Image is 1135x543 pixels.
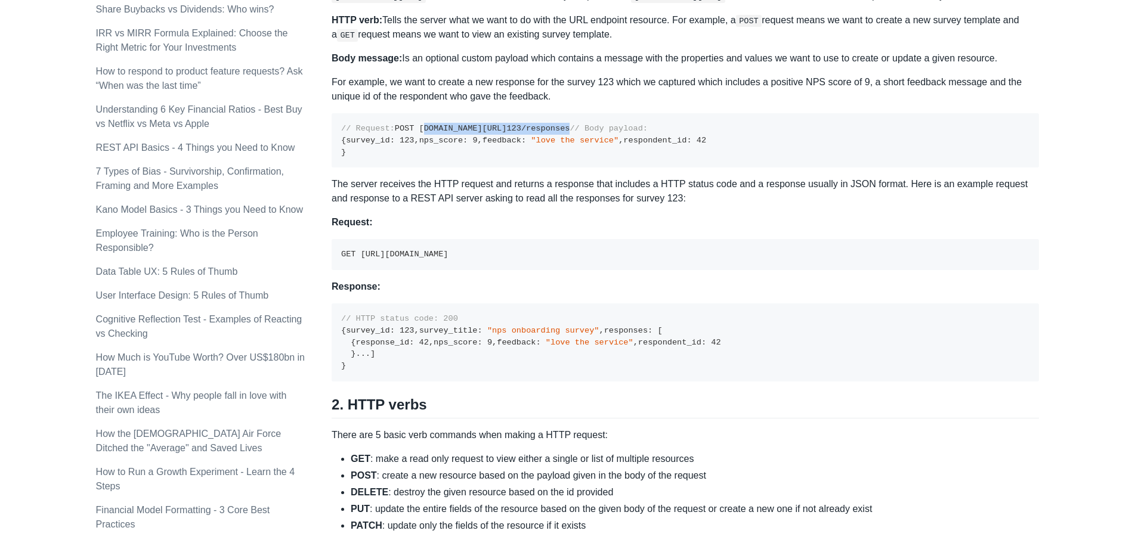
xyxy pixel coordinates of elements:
[351,338,355,347] span: {
[711,338,720,347] span: 42
[96,505,270,529] a: Financial Model Formatting - 3 Core Best Practices
[96,314,302,339] a: Cognitive Reflection Test - Examples of Reacting vs Checking
[341,326,346,335] span: {
[351,470,377,480] strong: POST
[648,326,652,335] span: :
[536,338,540,347] span: :
[686,136,691,145] span: :
[96,390,287,415] a: The IKEA Effect - Why people fall in love with their own ideas
[409,338,414,347] span: :
[618,136,623,145] span: ,
[332,177,1039,206] p: The server receives the HTTP request and returns a response that includes a HTTP status code and ...
[332,53,402,63] strong: Body message:
[351,454,370,464] strong: GET
[429,338,434,347] span: ,
[414,326,419,335] span: ,
[351,487,388,497] strong: DELETE
[332,281,381,291] strong: Response:
[697,136,706,145] span: 42
[419,338,429,347] span: 42
[341,148,346,157] span: }
[546,338,633,347] span: "love the service"
[332,428,1039,442] p: There are 5 basic verb commands when making a HTTP request:
[351,468,1039,483] li: : create a new resource based on the payload given in the body of the request
[487,338,492,347] span: 9
[351,504,370,514] strong: PUT
[341,361,346,370] span: }
[414,136,419,145] span: ,
[400,136,414,145] span: 123
[341,250,448,259] code: GET [URL][DOMAIN_NAME]
[96,204,303,215] a: Kano Model Basics - 3 Things you Need to Know
[96,104,302,129] a: Understanding 6 Key Financial Ratios - Best Buy vs Netflix vs Meta vs Apple
[351,452,1039,466] li: : make a read only request to view either a single or list of multiple resources
[351,519,1039,533] li: : update only the fields of the resource if it exists
[633,338,638,347] span: ,
[390,136,395,145] span: :
[531,136,618,145] span: "love the service"
[96,166,284,191] a: 7 Types of Bias - Survivorship, Confirmation, Framing and More Examples
[400,326,414,335] span: 123
[96,4,274,14] a: Share Buybacks vs Dividends: Who wins?
[96,142,295,153] a: REST API Basics - 4 Things you Need to Know
[472,136,477,145] span: 9
[570,124,648,133] span: // Body payload:
[332,15,382,25] strong: HTTP verb:
[96,66,303,91] a: How to respond to product feature requests? Ask “When was the last time”
[332,51,1039,66] p: Is an optional custom payload which contains a message with the properties and values we want to ...
[332,13,1039,42] p: Tells the server what we want to do with the URL endpoint resource. For example, a request means ...
[657,326,662,335] span: [
[96,352,305,377] a: How Much is YouTube Worth? Over US$180bn in [DATE]
[96,467,295,491] a: How to Run a Growth Experiment - Learn the 4 Steps
[332,75,1039,104] p: For example, we want to create a new response for the survey 123 which we captured which includes...
[96,266,238,277] a: Data Table UX: 5 Rules of Thumb
[478,338,483,347] span: :
[341,314,458,323] span: // HTTP status code: 200
[478,136,483,145] span: ,
[332,217,372,227] strong: Request:
[351,520,382,530] strong: PATCH
[351,349,355,358] span: }
[332,396,1039,418] h2: 2. HTTP verbs
[492,338,497,347] span: ,
[337,29,358,41] code: GET
[96,290,269,300] a: User Interface Design: 5 Rules of Thumb
[341,314,721,370] code: survey_id survey_title responses response_id nps_score feedback respondent_id ...
[599,326,604,335] span: ,
[351,502,1039,516] li: : update the entire fields of the resource based on the given body of the request or create a new...
[96,28,288,52] a: IRR vs MIRR Formula Explained: Choose the Right Metric for Your Investments
[506,124,521,133] span: 123
[96,228,258,253] a: Employee Training: Who is the Person Responsible?
[390,326,395,335] span: :
[701,338,706,347] span: :
[96,429,282,453] a: How the [DEMOGRAPHIC_DATA] Air Force Ditched the "Average" and Saved Lives
[341,136,346,145] span: {
[487,326,599,335] span: "nps onboarding survey"
[341,124,395,133] span: // Request:
[478,326,483,335] span: :
[463,136,468,145] span: :
[341,124,706,156] code: POST [DOMAIN_NAME][URL] /responses survey_id nps_score feedback respondent_id
[370,349,375,358] span: ]
[351,485,1039,499] li: : destroy the given resource based on the id provided
[521,136,526,145] span: :
[736,15,762,27] code: POST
